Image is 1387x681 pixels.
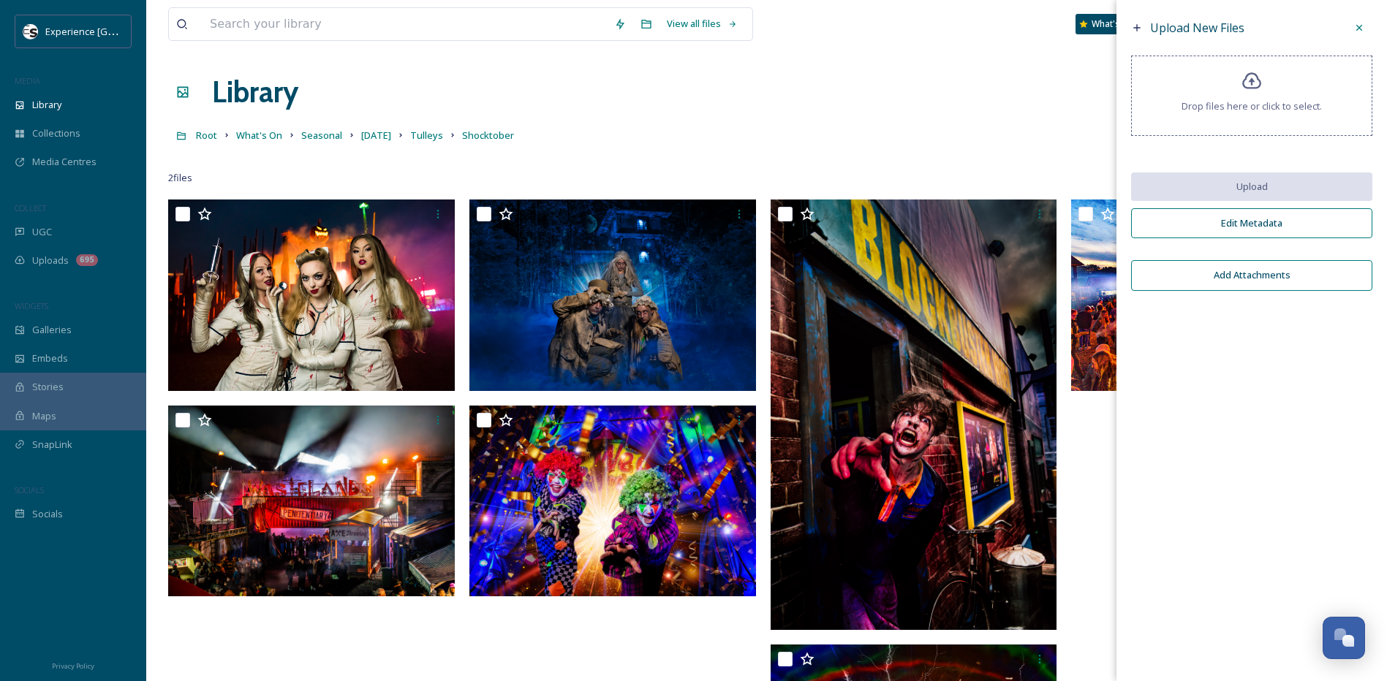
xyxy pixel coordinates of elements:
[32,323,72,337] span: Galleries
[168,199,455,390] img: Street Theatre - Nurse .jpg
[76,254,98,266] div: 695
[45,24,190,38] span: Experience [GEOGRAPHIC_DATA]
[15,484,44,495] span: SOCIALS
[462,129,514,142] span: Shocktober
[1182,99,1322,113] span: Drop files here or click to select.
[52,656,94,674] a: Privacy Policy
[32,380,64,394] span: Stories
[1131,260,1372,290] button: Add Attachments
[32,98,61,112] span: Library
[1323,617,1365,659] button: Open Chat
[32,254,69,267] span: Uploads
[32,126,80,140] span: Collections
[32,409,56,423] span: Maps
[410,129,443,142] span: Tulleys
[1071,199,1358,390] img: Flamin' Tractor.jpg
[203,8,607,40] input: Search your library
[1150,20,1244,36] span: Upload New Files
[32,438,72,452] span: SnapLink
[23,24,38,39] img: WSCC%20ES%20Socials%20Icon%20-%20Secondary%20-%20Black.jpg
[196,129,217,142] span: Root
[32,225,52,239] span: UGC
[469,406,756,596] img: Clowns 2.JPG
[236,126,282,144] a: What's On
[236,129,282,142] span: What's On
[168,406,455,596] img: DSC06057-Enhanced-NR.jpg
[462,126,514,144] a: Shocktober
[410,126,443,144] a: Tulleys
[32,155,97,169] span: Media Centres
[15,202,46,213] span: COLLECT
[771,199,1057,630] img: aaaaa-3973.jpg
[52,661,94,671] span: Privacy Policy
[1076,14,1149,34] a: What's New
[301,126,342,144] a: Seasonal
[660,9,745,38] a: View all files
[301,129,342,142] span: Seasonal
[361,126,391,144] a: [DATE]
[1131,172,1372,201] button: Upload
[196,126,217,144] a: Root
[32,351,68,365] span: Embeds
[32,507,63,521] span: Socials
[1131,208,1372,238] button: Edit Metadata
[469,199,756,390] img: the manor house-2.jpg
[168,171,192,185] span: 2 file s
[15,300,48,311] span: WIDGETS
[212,70,298,114] a: Library
[15,75,40,86] span: MEDIA
[361,129,391,142] span: [DATE]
